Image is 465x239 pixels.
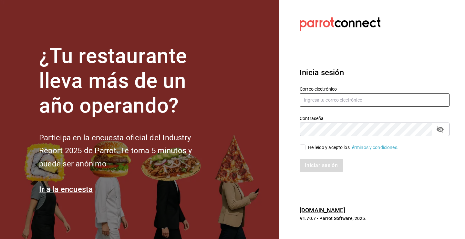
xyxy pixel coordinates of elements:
[435,124,446,135] button: passwordField
[350,145,398,150] a: Términos y condiciones.
[39,131,213,171] h2: Participa en la encuesta oficial del Industry Report 2025 de Parrot. Te toma 5 minutos y puede se...
[308,144,398,151] div: He leído y acepto los
[39,185,93,194] a: Ir a la encuesta
[39,44,213,118] h1: ¿Tu restaurante lleva más de un año operando?
[300,215,449,222] p: V1.70.7 - Parrot Software, 2025.
[300,207,345,214] a: [DOMAIN_NAME]
[300,93,449,107] input: Ingresa tu correo electrónico
[300,67,449,78] h3: Inicia sesión
[300,87,449,91] label: Correo electrónico
[300,116,449,121] label: Contraseña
